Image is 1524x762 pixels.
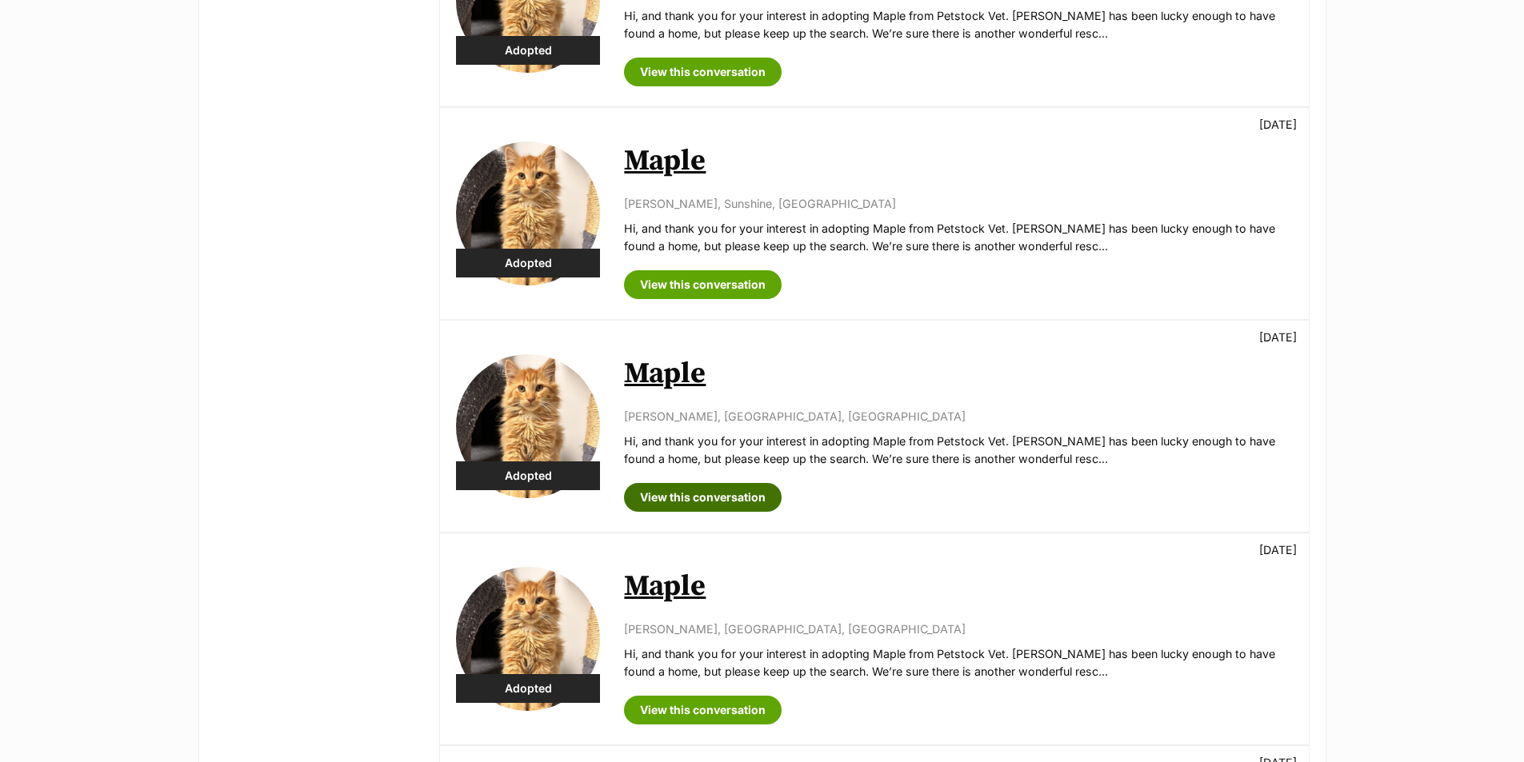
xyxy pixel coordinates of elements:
[1259,116,1297,133] p: [DATE]
[624,7,1292,42] p: Hi, and thank you for your interest in adopting Maple from Petstock Vet. [PERSON_NAME] has been l...
[456,567,600,711] img: Maple
[624,645,1292,680] p: Hi, and thank you for your interest in adopting Maple from Petstock Vet. [PERSON_NAME] has been l...
[624,143,706,179] a: Maple
[624,433,1292,467] p: Hi, and thank you for your interest in adopting Maple from Petstock Vet. [PERSON_NAME] has been l...
[624,195,1292,212] p: [PERSON_NAME], Sunshine, [GEOGRAPHIC_DATA]
[624,620,1292,637] p: [PERSON_NAME], [GEOGRAPHIC_DATA], [GEOGRAPHIC_DATA]
[456,674,600,703] div: Adopted
[456,36,600,65] div: Adopted
[624,483,782,512] a: View this conversation
[1259,329,1297,345] p: [DATE]
[456,142,600,285] img: Maple
[1259,541,1297,558] p: [DATE]
[624,696,782,724] a: View this conversation
[456,354,600,498] img: Maple
[624,408,1292,425] p: [PERSON_NAME], [GEOGRAPHIC_DATA], [GEOGRAPHIC_DATA]
[624,270,782,299] a: View this conversation
[456,461,600,490] div: Adopted
[624,569,706,604] a: Maple
[456,249,600,277] div: Adopted
[624,356,706,392] a: Maple
[624,220,1292,254] p: Hi, and thank you for your interest in adopting Maple from Petstock Vet. [PERSON_NAME] has been l...
[624,58,782,86] a: View this conversation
